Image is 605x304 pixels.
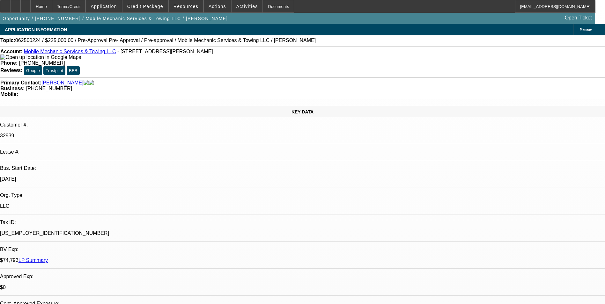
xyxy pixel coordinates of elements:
[24,49,116,54] a: Mobile Mechanic Services & Towing LLC
[562,12,594,23] a: Open Ticket
[18,257,48,263] a: LP Summary
[41,80,84,86] a: [PERSON_NAME]
[0,86,25,91] strong: Business:
[0,54,81,60] a: View Google Maps
[0,60,18,66] strong: Phone:
[19,60,65,66] span: [PHONE_NUMBER]
[5,27,67,32] span: APPLICATION INFORMATION
[232,0,263,12] button: Activities
[127,4,163,9] span: Credit Package
[43,66,65,75] button: Trustpilot
[122,0,168,12] button: Credit Package
[204,0,231,12] button: Actions
[24,66,42,75] button: Google
[0,49,22,54] strong: Account:
[26,86,72,91] span: [PHONE_NUMBER]
[3,16,228,21] span: Opportunity / [PHONE_NUMBER] / Mobile Mechanic Services & Towing LLC / [PERSON_NAME]
[117,49,213,54] span: - [STREET_ADDRESS][PERSON_NAME]
[0,54,81,60] img: Open up location in Google Maps
[67,66,80,75] button: BBB
[15,38,316,43] span: 062500224 / $225,000.00 / Pre-Approval Pre- Approval / Pre-approval / Mobile Mechanic Services & ...
[0,91,18,97] strong: Mobile:
[86,0,122,12] button: Application
[0,68,22,73] strong: Reviews:
[91,4,117,9] span: Application
[236,4,258,9] span: Activities
[173,4,198,9] span: Resources
[169,0,203,12] button: Resources
[291,109,314,114] span: KEY DATA
[0,38,15,43] strong: Topic:
[89,80,94,86] img: linkedin-icon.png
[580,28,592,31] span: Manage
[84,80,89,86] img: facebook-icon.png
[0,80,41,86] strong: Primary Contact:
[209,4,226,9] span: Actions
